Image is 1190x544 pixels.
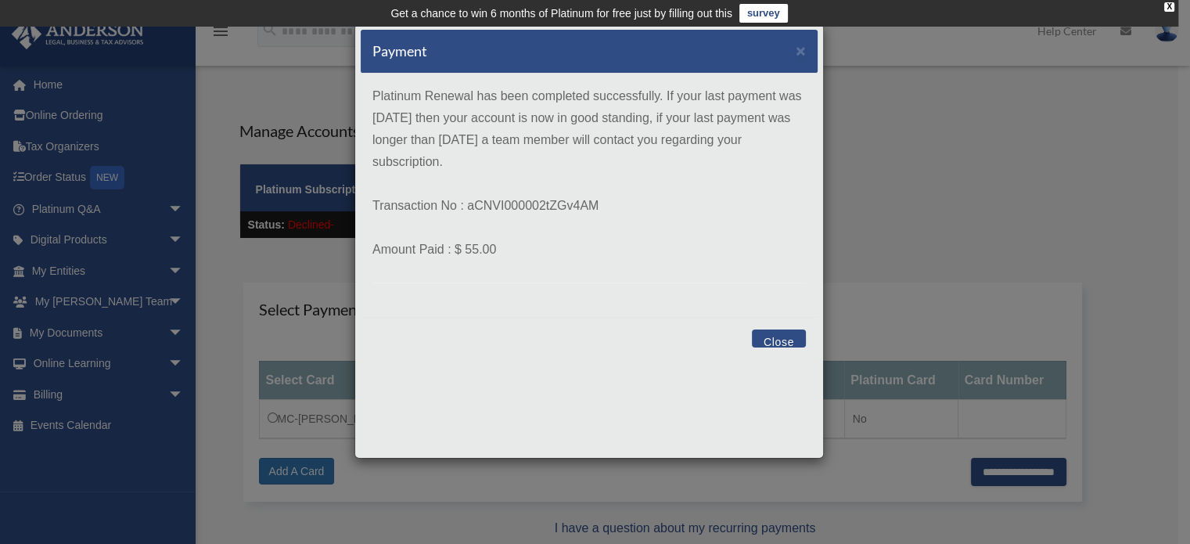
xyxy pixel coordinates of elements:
[796,42,806,59] button: Close
[752,330,806,348] button: Close
[372,195,806,217] p: Transaction No : aCNVI000002tZGv4AM
[739,4,788,23] a: survey
[390,4,732,23] div: Get a chance to win 6 months of Platinum for free just by filling out this
[372,85,806,173] p: Platinum Renewal has been completed successfully. If your last payment was [DATE] then your accou...
[372,239,806,261] p: Amount Paid : $ 55.00
[372,41,427,61] h5: Payment
[1164,2,1174,12] div: close
[796,41,806,59] span: ×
